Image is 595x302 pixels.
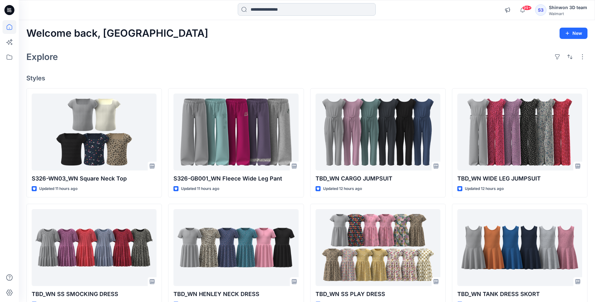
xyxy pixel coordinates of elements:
[26,74,587,82] h4: Styles
[457,174,582,183] p: TBD_WN WIDE LEG JUMPSUIT
[39,186,77,192] p: Updated 11 hours ago
[316,94,440,170] a: TBD_WN CARGO JUMPSUIT
[26,52,58,62] h2: Explore
[173,209,298,286] a: TBD_WN HENLEY NECK DRESS
[173,290,298,299] p: TBD_WN HENLEY NECK DRESS
[560,28,587,39] button: New
[549,4,587,11] div: Shinwon 3D team
[316,290,440,299] p: TBD_WN SS PLAY DRESS
[457,290,582,299] p: TBD_WN TANK DRESS SKORT
[465,186,504,192] p: Updated 12 hours ago
[181,186,219,192] p: Updated 11 hours ago
[316,174,440,183] p: TBD_WN CARGO JUMPSUIT
[549,11,587,16] div: Walmart
[173,94,298,170] a: S326-GB001_WN Fleece Wide Leg Pant
[32,290,157,299] p: TBD_WN SS SMOCKING DRESS
[32,94,157,170] a: S326-WN03_WN Square Neck Top
[457,209,582,286] a: TBD_WN TANK DRESS SKORT
[26,28,208,39] h2: Welcome back, [GEOGRAPHIC_DATA]
[32,174,157,183] p: S326-WN03_WN Square Neck Top
[316,209,440,286] a: TBD_WN SS PLAY DRESS
[457,94,582,170] a: TBD_WN WIDE LEG JUMPSUIT
[32,209,157,286] a: TBD_WN SS SMOCKING DRESS
[173,174,298,183] p: S326-GB001_WN Fleece Wide Leg Pant
[522,5,532,10] span: 99+
[535,4,546,16] div: S3
[323,186,362,192] p: Updated 12 hours ago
